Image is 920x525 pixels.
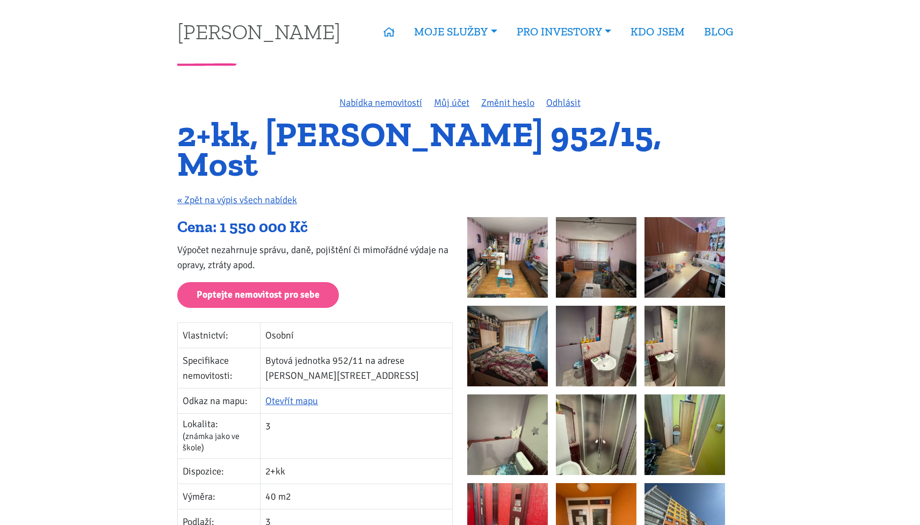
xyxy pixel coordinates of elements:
td: 3 [260,414,453,459]
a: MOJE SLUŽBY [404,19,506,44]
a: Otevřít mapu [265,395,318,407]
p: Výpočet nezahrnuje správu, daně, pojištění či mimořádné výdaje na opravy, ztráty apod. [177,242,453,272]
a: KDO JSEM [621,19,694,44]
a: PRO INVESTORY [507,19,621,44]
td: 2+kk [260,459,453,484]
td: Specifikace nemovitosti: [178,348,260,389]
h1: 2+kk, [PERSON_NAME] 952/15, Most [177,120,743,178]
a: Odhlásit [546,97,581,109]
td: Lokalita: [178,414,260,459]
div: Cena: 1 550 000 Kč [177,217,453,238]
td: 40 m2 [260,484,453,509]
td: Dispozice: [178,459,260,484]
a: Nabídka nemovitostí [339,97,422,109]
span: (známka jako ve škole) [183,431,240,454]
td: Osobní [260,323,453,348]
td: Bytová jednotka 952/11 na adrese [PERSON_NAME][STREET_ADDRESS] [260,348,453,389]
a: Poptejte nemovitost pro sebe [177,282,339,308]
a: BLOG [694,19,743,44]
a: [PERSON_NAME] [177,21,341,42]
td: Vlastnictví: [178,323,260,348]
td: Výměra: [178,484,260,509]
a: Změnit heslo [481,97,534,109]
td: Odkaz na mapu: [178,389,260,414]
a: Můj účet [434,97,469,109]
a: « Zpět na výpis všech nabídek [177,194,297,206]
